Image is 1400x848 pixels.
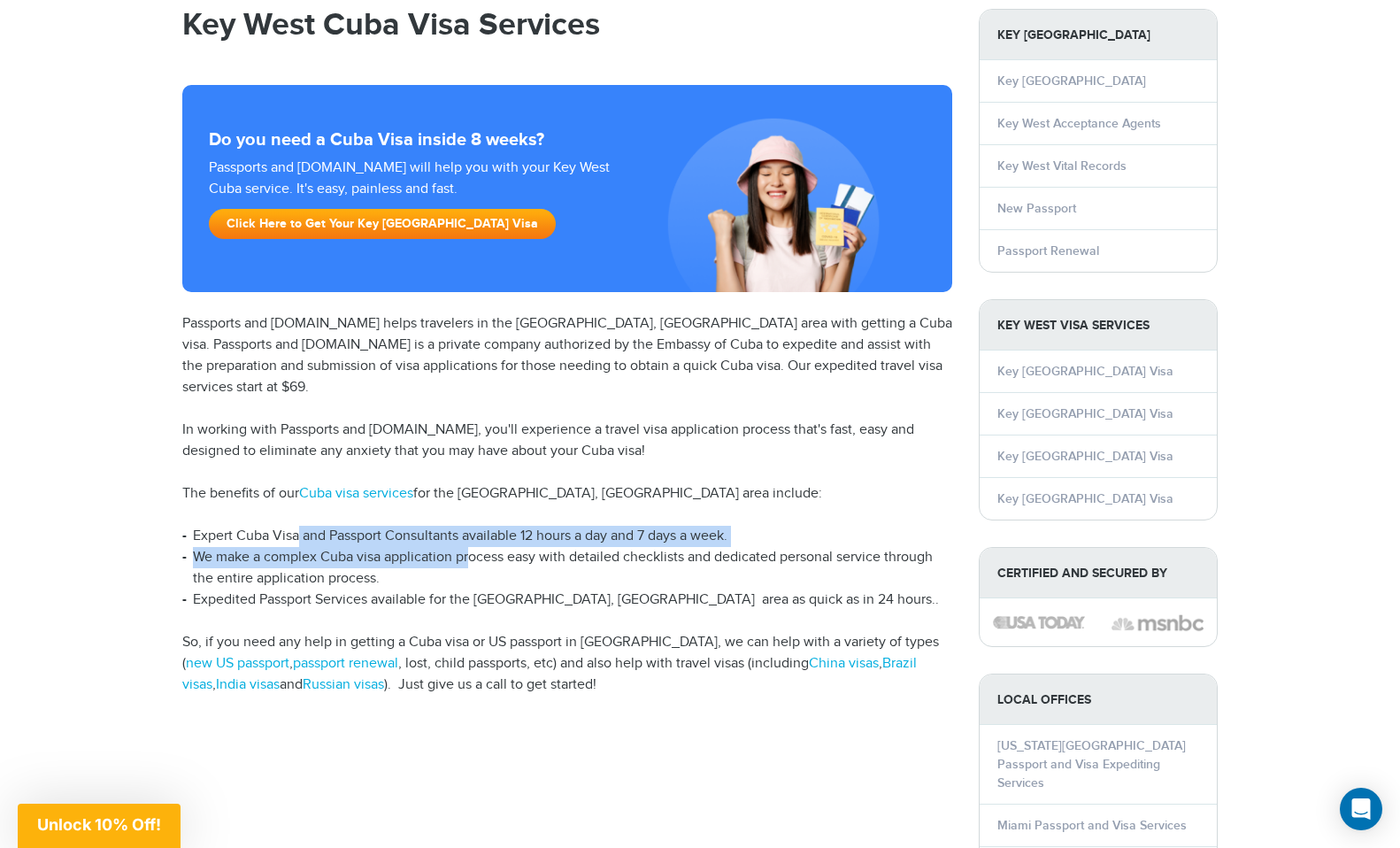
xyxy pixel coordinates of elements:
strong: Certified and Secured by [980,548,1217,598]
li: Expert Cuba Visa and Passport Consultants available 12 hours a day and 7 days a week. [182,526,952,547]
a: Key [GEOGRAPHIC_DATA] Visa [997,449,1173,464]
div: Open Intercom Messenger [1340,788,1382,830]
a: India visas [216,676,280,693]
a: Miami Passport and Visa Services [997,818,1187,833]
a: passport renewal [293,655,398,672]
a: Cuba visa services [299,485,413,502]
strong: Do you need a Cuba Visa inside 8 weeks? [209,129,926,150]
a: Key [GEOGRAPHIC_DATA] Visa [997,491,1173,506]
a: New Passport [997,201,1076,216]
p: So, if you need any help in getting a Cuba visa or US passport in [GEOGRAPHIC_DATA], we can help ... [182,632,952,696]
a: Brazil visas [182,655,917,693]
a: Key West Vital Records [997,158,1127,173]
img: image description [993,616,1085,628]
div: Passports and [DOMAIN_NAME] will help you with your Key West Cuba service. It's easy, painless an... [202,158,628,248]
a: Passport Renewal [997,243,1099,258]
a: new US passport [186,655,289,672]
strong: Key [GEOGRAPHIC_DATA] [980,10,1217,60]
h1: Key West Cuba Visa Services [182,9,952,41]
a: Russian visas [303,676,384,693]
span: Unlock 10% Off! [37,815,161,834]
p: Passports and [DOMAIN_NAME] helps travelers in the [GEOGRAPHIC_DATA], [GEOGRAPHIC_DATA] area with... [182,313,952,398]
strong: LOCAL OFFICES [980,675,1217,725]
a: Key [GEOGRAPHIC_DATA] [997,73,1146,89]
p: The benefits of our for the [GEOGRAPHIC_DATA], [GEOGRAPHIC_DATA] area include: [182,483,952,505]
p: In working with Passports and [DOMAIN_NAME], you'll experience a travel visa application process ... [182,420,952,462]
a: Key [GEOGRAPHIC_DATA] Visa [997,406,1173,421]
a: [US_STATE][GEOGRAPHIC_DATA] Passport and Visa Expediting Services [997,738,1186,790]
a: Click Here to Get Your Key [GEOGRAPHIC_DATA] Visa [209,209,556,239]
li: Expedited Passport Services available for the [GEOGRAPHIC_DATA], [GEOGRAPHIC_DATA] area as quick ... [182,590,952,611]
img: image description [1112,613,1204,634]
div: Unlock 10% Off! [18,804,181,848]
li: We make a complex Cuba visa application process easy with detailed checklists and dedicated perso... [182,547,952,590]
a: Key West Acceptance Agents [997,116,1161,131]
a: China visas [809,655,879,672]
a: Key [GEOGRAPHIC_DATA] Visa [997,364,1173,379]
strong: Key West Visa Services [980,300,1217,351]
